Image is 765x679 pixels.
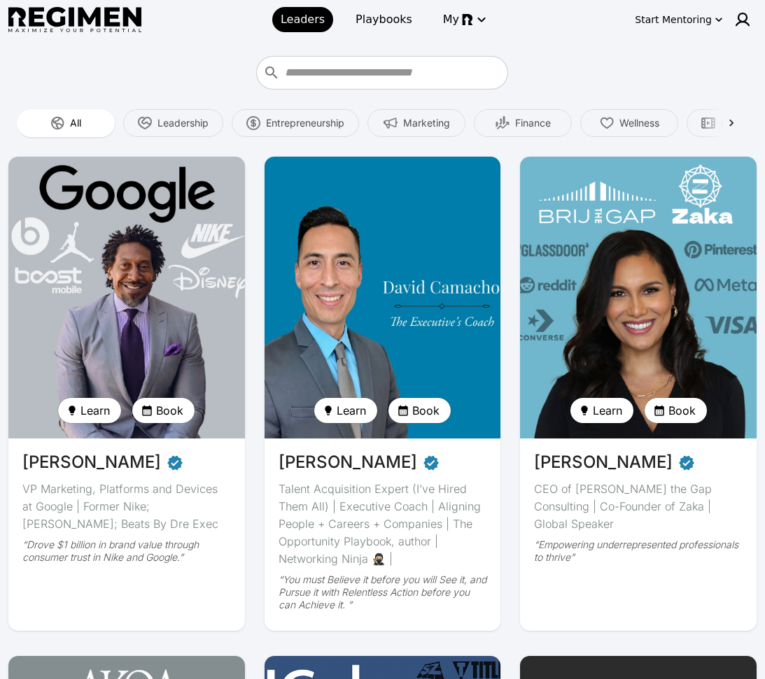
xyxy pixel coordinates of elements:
[123,109,223,137] button: Leadership
[619,116,659,130] span: Wellness
[496,116,510,130] img: Finance
[167,450,183,475] span: Verified partner - Daryl Butler
[246,116,260,130] img: Entrepreneurship
[632,8,726,31] button: Start Mentoring
[423,450,440,475] span: Verified partner - David Camacho
[156,402,183,419] span: Book
[70,116,81,130] span: All
[435,7,493,32] button: My
[412,402,440,419] span: Book
[279,450,417,475] span: [PERSON_NAME]
[356,11,412,28] span: Playbooks
[80,402,110,419] span: Learn
[347,7,421,32] a: Playbooks
[443,11,459,28] span: My
[58,398,121,423] button: Learn
[132,398,195,423] button: Book
[600,116,614,130] img: Wellness
[279,573,487,611] div: “You must Believe it before you will See it, and Pursue it with Relentless Action before you can ...
[570,398,633,423] button: Learn
[22,480,231,533] div: VP Marketing, Platforms and Devices at Google | Former Nike; [PERSON_NAME]; Beats By Dre Exec
[474,109,572,137] button: Finance
[515,116,551,130] span: Finance
[534,480,743,533] div: CEO of [PERSON_NAME] the Gap Consulting | Co-Founder of Zaka | Global Speaker
[337,402,366,419] span: Learn
[232,109,359,137] button: Entrepreneurship
[645,398,707,423] button: Book
[734,11,751,28] img: user icon
[265,157,501,438] img: avatar of David Camacho
[157,116,209,130] span: Leadership
[279,480,487,568] div: Talent Acquisition Expert (I’ve Hired Them All) | Executive Coach | Aligning People + Careers + C...
[668,402,696,419] span: Book
[367,109,465,137] button: Marketing
[17,109,115,137] button: All
[593,402,622,419] span: Learn
[580,109,678,137] button: Wellness
[403,116,450,130] span: Marketing
[272,7,333,32] a: Leaders
[266,116,344,130] span: Entrepreneurship
[8,157,245,438] img: avatar of Daryl Butler
[138,116,152,130] img: Leadership
[534,538,743,564] div: “Empowering underrepresented professionals to thrive”
[314,398,377,423] button: Learn
[256,56,508,90] div: Who do you want to learn from?
[281,11,325,28] span: Leaders
[678,450,695,475] span: Verified partner - Devika Brij
[8,7,141,33] img: Regimen logo
[635,13,712,27] div: Start Mentoring
[388,398,451,423] button: Book
[520,157,757,438] img: avatar of Devika Brij
[384,116,398,130] img: Marketing
[22,450,161,475] span: [PERSON_NAME]
[534,450,673,475] span: [PERSON_NAME]
[22,538,231,564] div: “Drove $1 billion in brand value through consumer trust in Nike and Google.”
[50,116,64,130] img: All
